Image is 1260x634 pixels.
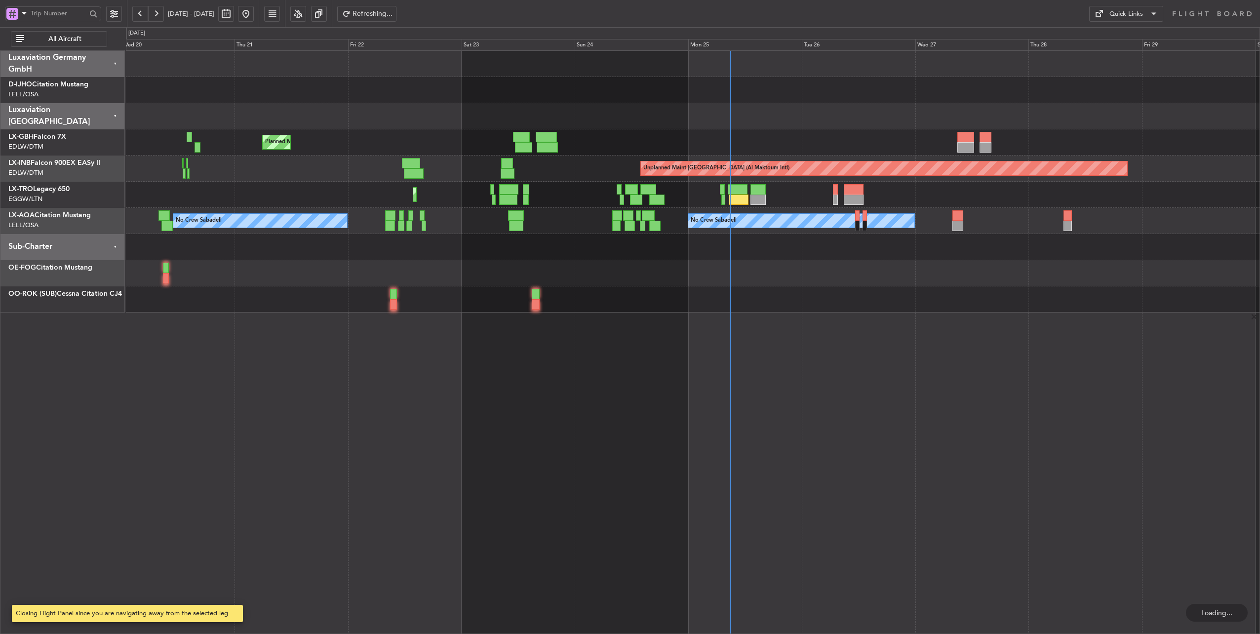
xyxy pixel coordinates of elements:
span: LX-TRO [8,186,33,193]
a: LX-GBHFalcon 7X [8,133,66,140]
span: OE-FOG [8,264,36,271]
span: LX-GBH [8,133,34,140]
div: Sat 23 [462,39,575,51]
a: LELL/QSA [8,90,39,99]
a: OE-FOGCitation Mustang [8,264,92,271]
div: Planned Maint [GEOGRAPHIC_DATA] ([GEOGRAPHIC_DATA]) [416,187,571,202]
a: LELL/QSA [8,221,39,230]
div: Fri 22 [348,39,462,51]
div: [DATE] [128,29,145,38]
div: No Crew Sabadell [176,213,222,228]
div: Unplanned Maint [GEOGRAPHIC_DATA] (Al Maktoum Intl) [643,161,789,176]
span: Refreshing... [353,10,393,17]
span: D-IJHO [8,81,32,88]
div: Thu 21 [235,39,348,51]
span: LX-AOA [8,212,35,219]
div: Mon 25 [688,39,802,51]
div: Wed 27 [915,39,1029,51]
span: All Aircraft [26,36,104,42]
div: Planned Maint Nice ([GEOGRAPHIC_DATA]) [265,135,375,150]
a: EGGW/LTN [8,195,42,203]
a: LX-AOACitation Mustang [8,212,91,219]
div: Loading... [1186,604,1248,622]
a: EDLW/DTM [8,168,43,177]
div: Fri 29 [1142,39,1256,51]
button: Refreshing... [337,6,396,22]
a: D-IJHOCitation Mustang [8,81,88,88]
span: [DATE] - [DATE] [168,9,214,18]
span: LX-INB [8,159,31,166]
div: Closing Flight Panel since you are navigating away from the selected leg [16,609,228,619]
a: OO-ROK (SUB)Cessna Citation CJ4 [8,290,122,297]
button: All Aircraft [11,31,107,47]
span: OO-ROK (SUB) [8,290,57,297]
a: EDLW/DTM [8,142,43,151]
a: LX-TROLegacy 650 [8,186,70,193]
a: LX-INBFalcon 900EX EASy II [8,159,100,166]
div: No Crew Sabadell [691,213,737,228]
div: Thu 28 [1028,39,1142,51]
div: Tue 26 [802,39,915,51]
input: Trip Number [31,6,86,21]
div: Sun 24 [575,39,688,51]
div: Wed 20 [121,39,235,51]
